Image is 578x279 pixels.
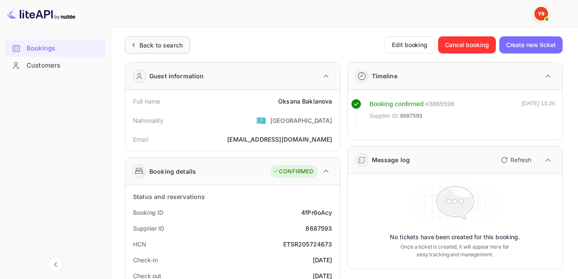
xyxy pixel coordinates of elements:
div: Full name [133,97,160,106]
div: Back to search [139,41,183,50]
div: Bookings [5,40,106,57]
div: CONFIRMED [273,167,313,176]
div: Status and reservations [133,192,205,201]
div: Customers [5,57,106,74]
div: Bookings [27,44,101,53]
button: Create new ticket [499,36,563,53]
div: [EMAIL_ADDRESS][DOMAIN_NAME] [227,135,332,144]
div: Nationality [133,116,164,125]
div: Guest information [149,71,204,80]
a: Customers [5,57,106,73]
div: Booking ID [133,208,163,217]
div: 8687593 [305,224,332,233]
span: Supplier ID: [370,112,400,120]
div: [DATE] 15:26 [522,99,555,124]
div: Customers [27,61,101,71]
img: LiteAPI logo [7,7,75,21]
button: Refresh [496,153,535,167]
a: Bookings [5,40,106,56]
div: ETSR205724673 [283,240,332,249]
p: No tickets have been created for this booking. [390,233,520,241]
img: Yandex Support [534,7,548,21]
div: Check-in [133,255,158,264]
p: Refresh [510,155,531,164]
div: Message log [372,155,410,164]
p: Once a ticket is created, it will appear here for easy tracking and management. [398,243,512,258]
div: Email [133,135,148,144]
button: Collapse navigation [48,257,63,272]
span: 8687593 [400,112,422,120]
div: Booking details [149,167,196,176]
div: HCN [133,240,146,249]
div: Timeline [372,71,397,80]
button: Cancel booking [438,36,496,53]
div: [DATE] [313,255,332,264]
div: Supplier ID [133,224,164,233]
div: Booking confirmed [370,99,424,109]
span: United States [256,113,266,128]
div: 4fPr6oAcy [301,208,332,217]
div: # 3865596 [425,99,454,109]
div: [GEOGRAPHIC_DATA] [270,116,332,125]
div: Oksana Baklanova [278,97,332,106]
button: Edit booking [385,36,435,53]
